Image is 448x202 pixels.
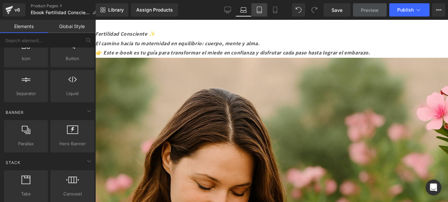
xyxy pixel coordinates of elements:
div: v6 [13,6,21,14]
span: Stack [5,159,21,166]
span: Tabs [6,190,46,197]
button: Publish [389,3,430,17]
span: Parallax [6,140,46,147]
span: Save [332,7,342,14]
button: More [432,3,445,17]
a: Mobile [267,3,283,17]
span: Publish [397,7,414,13]
span: Carousel [52,190,92,197]
a: Global Style [48,20,96,33]
a: New Library [96,3,128,17]
a: Preview [353,3,387,17]
button: Redo [308,3,321,17]
span: Preview [361,7,379,14]
div: Open Intercom Messenger [426,180,441,195]
a: Tablet [251,3,267,17]
span: Button [52,55,92,62]
span: Ebook Fertilidad Consciente [31,10,90,15]
span: Separator [6,90,46,97]
span: Hero Banner [52,140,92,147]
a: Desktop [220,3,236,17]
a: v6 [3,3,25,17]
span: Library [108,7,124,13]
div: Assign Products [136,7,173,13]
button: Undo [292,3,305,17]
span: Liquid [52,90,92,97]
span: Icon [6,55,46,62]
a: Laptop [236,3,251,17]
a: Product Pages [31,3,102,9]
span: Banner [5,109,24,116]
